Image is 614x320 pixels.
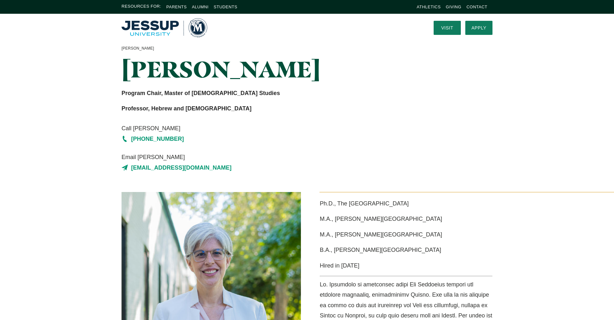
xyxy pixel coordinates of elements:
strong: Professor, Hebrew and [DEMOGRAPHIC_DATA] [122,105,251,112]
a: Visit [434,21,461,35]
a: Giving [446,4,461,9]
p: Ph.D., The [GEOGRAPHIC_DATA] [320,198,492,209]
a: Athletics [417,4,441,9]
strong: Program Chair, Master of [DEMOGRAPHIC_DATA] Studies [122,90,280,96]
a: [PERSON_NAME] [122,45,154,52]
a: Students [214,4,237,9]
a: Apply [465,21,492,35]
p: B.A., [PERSON_NAME][GEOGRAPHIC_DATA] [320,245,492,255]
span: Resources For: [122,3,161,11]
span: Call [PERSON_NAME] [122,123,365,133]
p: M.A., [PERSON_NAME][GEOGRAPHIC_DATA] [320,229,492,240]
p: M.A., [PERSON_NAME][GEOGRAPHIC_DATA] [320,214,492,224]
img: Multnomah University Logo [122,18,207,37]
a: [PHONE_NUMBER] [122,134,365,144]
a: Parents [166,4,187,9]
a: Alumni [192,4,209,9]
h1: [PERSON_NAME] [122,57,365,82]
a: [EMAIL_ADDRESS][DOMAIN_NAME] [122,163,365,173]
a: Contact [467,4,487,9]
p: Hired in [DATE] [320,260,492,271]
span: Email [PERSON_NAME] [122,152,365,162]
a: Home [122,18,207,37]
